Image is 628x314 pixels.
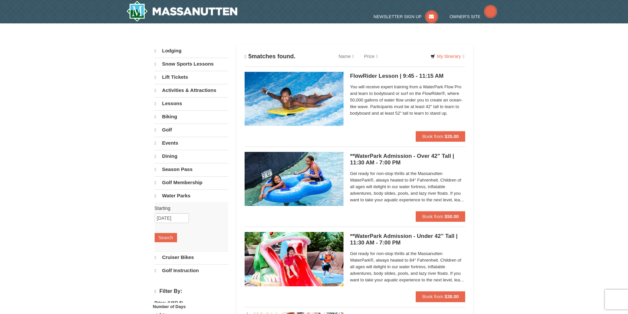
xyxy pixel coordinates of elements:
[155,97,228,110] a: Lessons
[374,14,422,19] span: Newsletter Sign Up
[155,45,228,57] a: Lodging
[445,214,459,219] strong: $50.00
[374,14,438,19] a: Newsletter Sign Up
[155,84,228,97] a: Activities & Attractions
[245,72,344,126] img: 6619917-216-363963c7.jpg
[155,110,228,123] a: Biking
[416,211,465,222] button: Book from $50.00
[155,163,228,176] a: Season Pass
[350,233,465,246] h5: **WaterPark Admission - Under 42” Tall | 11:30 AM - 7:00 PM
[445,134,459,139] strong: $35.00
[450,14,481,19] span: Owner's Site
[350,250,465,283] span: Get ready for non-stop thrills at the Massanutten WaterPark®, always heated to 84° Fahrenheit. Ch...
[450,14,497,19] a: Owner's Site
[155,176,228,189] a: Golf Membership
[350,73,465,79] h5: FlowRider Lesson | 9:45 - 11:15 AM
[155,205,223,212] label: Starting
[155,189,228,202] a: Water Parks
[155,71,228,83] a: Lift Tickets
[416,291,465,302] button: Book from $38.00
[126,1,238,22] img: Massanutten Resort Logo
[155,137,228,149] a: Events
[350,153,465,166] h5: **WaterPark Admission - Over 42” Tall | 11:30 AM - 7:00 PM
[155,300,183,305] strong: Price: (USD $)
[126,1,238,22] a: Massanutten Resort
[155,233,177,242] button: Search
[422,294,443,299] span: Book from
[245,232,344,286] img: 6619917-732-e1c471e4.jpg
[245,152,344,206] img: 6619917-720-80b70c28.jpg
[422,214,443,219] span: Book from
[445,294,459,299] strong: $38.00
[350,170,465,203] span: Get ready for non-stop thrills at the Massanutten WaterPark®, always heated to 84° Fahrenheit. Ch...
[153,304,186,309] strong: Number of Days
[416,131,465,142] button: Book from $35.00
[155,288,228,295] h4: Filter By:
[155,150,228,162] a: Dining
[350,84,465,117] span: You will receive expert training from a WaterPark Flow Pro and learn to bodyboard or surf on the ...
[155,124,228,136] a: Golf
[334,50,359,63] a: Name
[155,264,228,277] a: Golf Instruction
[426,51,468,61] a: My Itinerary
[155,58,228,70] a: Snow Sports Lessons
[359,50,383,63] a: Price
[422,134,443,139] span: Book from
[155,251,228,264] a: Cruiser Bikes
